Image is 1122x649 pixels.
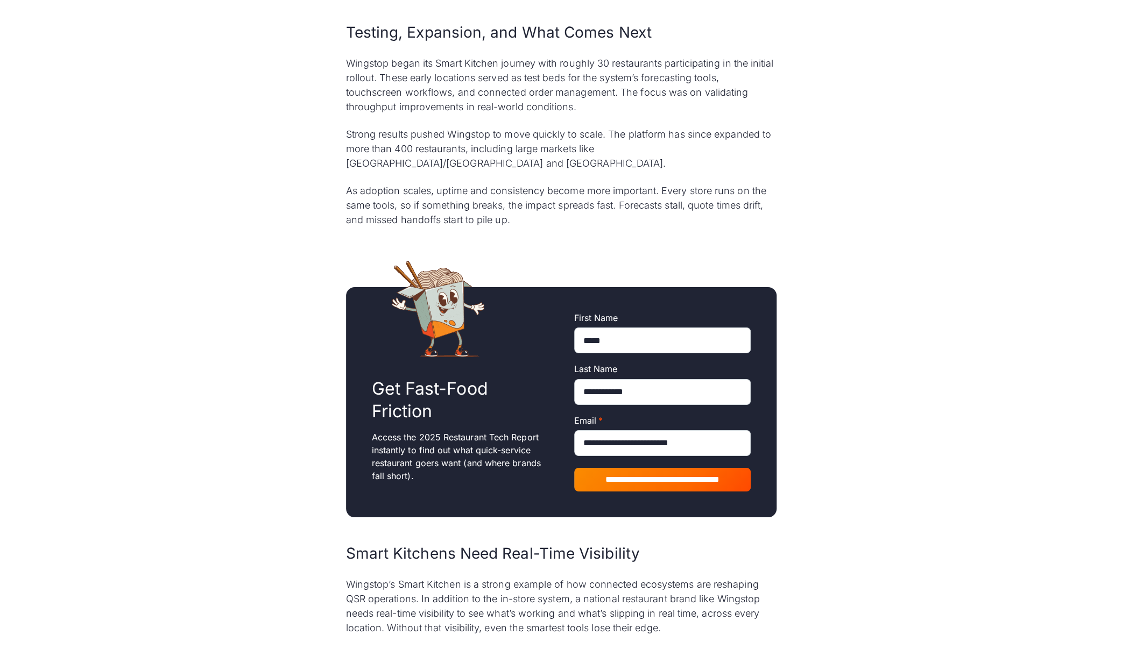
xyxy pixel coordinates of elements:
[346,543,777,564] h2: Smart Kitchens Need Real-Time Visibility
[346,56,777,114] p: Wingstop began its Smart Kitchen journey with roughly 30 restaurants participating in the initial...
[372,377,548,422] h2: Get Fast-Food Friction
[346,127,777,170] p: Strong results pushed Wingstop to move quickly to scale. The platform has since expanded to more ...
[372,431,548,482] p: Access the 2025 Restaurant Tech Report instantly to find out what quick-service restaurant goers ...
[346,577,777,635] p: Wingstop’s Smart Kitchen is a strong example of how connected ecosystems are reshaping QSR operat...
[346,183,777,227] p: As adoption scales, uptime and consistency become more important. Every store runs on the same to...
[346,22,777,43] h2: Testing, Expansion, and What Comes Next
[574,363,618,374] span: Last Name
[574,415,596,426] span: Email
[574,312,618,323] span: First Name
